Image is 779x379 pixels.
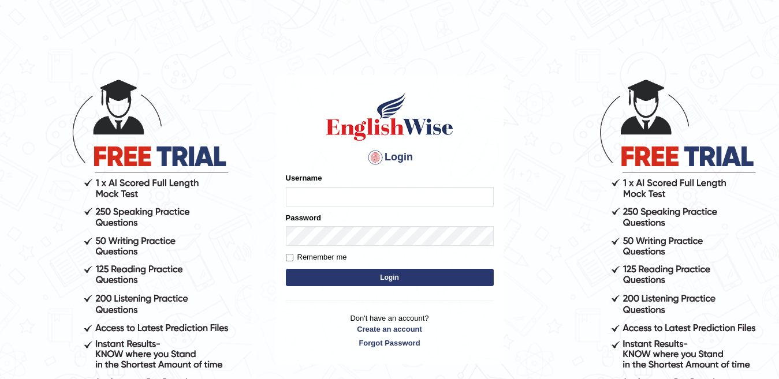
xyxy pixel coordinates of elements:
label: Remember me [286,252,347,263]
img: Logo of English Wise sign in for intelligent practice with AI [324,91,456,142]
button: Login [286,269,494,286]
label: Username [286,172,322,183]
label: Password [286,212,321,223]
a: Create an account [286,324,494,335]
input: Remember me [286,254,293,261]
a: Forgot Password [286,337,494,348]
p: Don't have an account? [286,313,494,348]
h4: Login [286,148,494,167]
